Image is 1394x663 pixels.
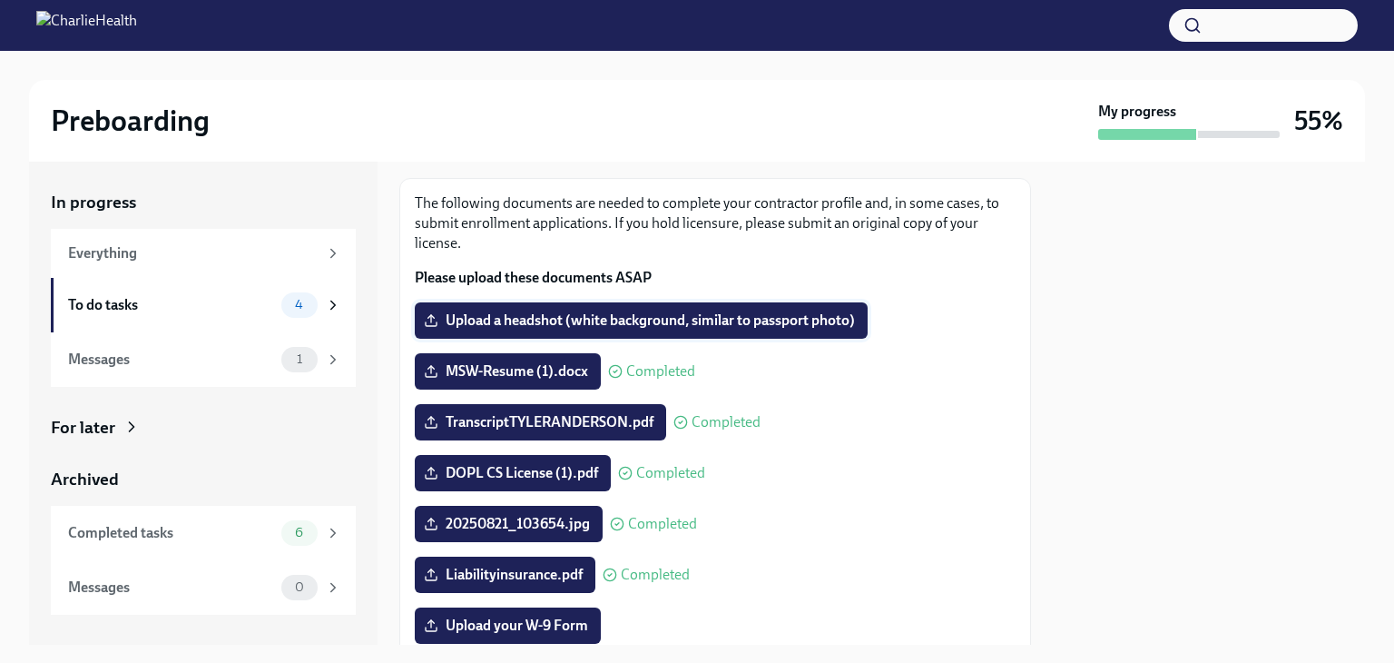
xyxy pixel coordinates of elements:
[415,353,601,390] label: MSW-Resume (1).docx
[51,278,356,332] a: To do tasks4
[621,568,690,582] span: Completed
[51,229,356,278] a: Everything
[427,464,598,482] span: DOPL CS License (1).pdf
[415,608,601,644] label: Upload your W-9 Form
[636,466,705,480] span: Completed
[51,416,356,440] a: For later
[51,191,356,214] a: In progress
[626,364,695,379] span: Completed
[36,11,137,40] img: CharlieHealth
[415,557,595,593] label: Liabilityinsurance.pdf
[284,526,314,539] span: 6
[284,580,315,594] span: 0
[51,103,210,139] h2: Preboarding
[51,416,115,440] div: For later
[415,269,652,286] strong: Please upload these documents ASAP
[415,506,603,542] label: 20250821_103654.jpg
[68,523,274,543] div: Completed tasks
[427,362,588,381] span: MSW-Resume (1).docx
[415,404,666,440] label: TranscriptTYLERANDERSON.pdf
[51,332,356,387] a: Messages1
[51,468,356,491] a: Archived
[51,506,356,560] a: Completed tasks6
[415,302,868,339] label: Upload a headshot (white background, similar to passport photo)
[68,295,274,315] div: To do tasks
[51,560,356,615] a: Messages0
[692,415,761,430] span: Completed
[427,566,583,584] span: Liabilityinsurance.pdf
[427,312,855,330] span: Upload a headshot (white background, similar to passport photo)
[415,193,1016,253] p: The following documents are needed to complete your contractor profile and, in some cases, to sub...
[427,617,588,635] span: Upload your W-9 Form
[68,243,318,263] div: Everything
[286,352,313,366] span: 1
[1294,104,1343,137] h3: 55%
[1098,102,1176,122] strong: My progress
[427,515,590,533] span: 20250821_103654.jpg
[284,298,314,312] span: 4
[628,517,697,531] span: Completed
[427,413,653,431] span: TranscriptTYLERANDERSON.pdf
[415,455,611,491] label: DOPL CS License (1).pdf
[68,578,274,598] div: Messages
[68,350,274,370] div: Messages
